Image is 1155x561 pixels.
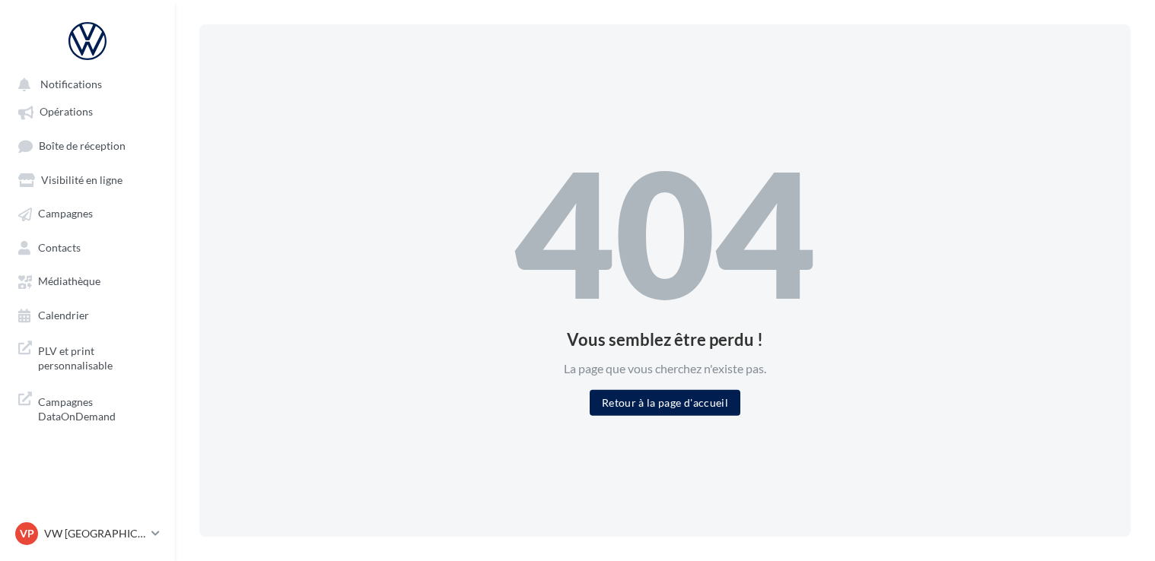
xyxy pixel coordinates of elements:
[9,267,166,294] a: Médiathèque
[38,391,157,424] span: Campagnes DataOnDemand
[44,526,145,541] p: VW [GEOGRAPHIC_DATA] 13
[40,78,102,90] span: Notifications
[9,301,166,328] a: Calendrier
[38,241,81,254] span: Contacts
[39,139,126,152] span: Boîte de réception
[9,233,166,261] a: Contacts
[9,166,166,193] a: Visibilité en ligne
[514,146,816,319] div: 404
[9,334,166,379] a: PLV et print personnalisable
[9,385,166,430] a: Campagnes DataOnDemand
[9,199,166,227] a: Campagnes
[20,526,34,541] span: VP
[38,341,157,373] span: PLV et print personnalisable
[40,106,93,119] span: Opérations
[590,389,740,415] button: Retour à la page d'accueil
[38,208,93,220] span: Campagnes
[514,331,816,347] div: Vous semblez être perdu !
[9,132,166,160] a: Boîte de réception
[9,97,166,125] a: Opérations
[38,309,89,322] span: Calendrier
[12,519,163,548] a: VP VW [GEOGRAPHIC_DATA] 13
[41,173,123,186] span: Visibilité en ligne
[514,360,816,377] div: La page que vous cherchez n'existe pas.
[38,275,100,288] span: Médiathèque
